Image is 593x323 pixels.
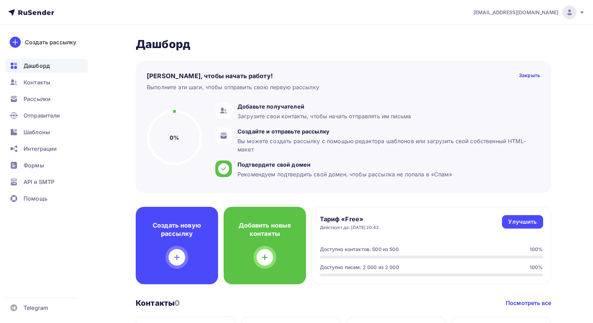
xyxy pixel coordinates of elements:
div: Выполните эти шаги, чтобы отправить свою первую рассылку [147,83,319,91]
h4: Создать новую рассылку [147,221,207,238]
span: Рассылки [24,95,51,103]
div: Загрузите свои контакты, чтобы начать отправлять им письма [237,112,411,120]
div: 100% [530,246,543,253]
div: Доступно контактов: 500 из 500 [320,246,399,253]
span: Формы [24,161,44,169]
div: Вы можете создать рассылку с помощью редактора шаблонов или загрузить свой собственный HTML-макет [237,137,537,154]
a: Контакты [6,75,88,89]
a: Дашборд [6,59,88,73]
div: Добавьте получателей [237,102,411,111]
span: Шаблоны [24,128,50,136]
a: Формы [6,158,88,172]
a: [EMAIL_ADDRESS][DOMAIN_NAME] [474,6,585,19]
span: Интеграции [24,145,57,153]
span: Отправители [24,111,60,120]
a: Посмотреть все [506,299,551,307]
h4: [PERSON_NAME], чтобы начать работу! [147,72,273,80]
h3: Контакты [136,298,180,308]
div: Доступно писем: 2 000 из 2 000 [320,264,399,271]
span: API и SMTP [24,178,54,186]
span: 0 [174,298,180,307]
a: Рассылки [6,92,88,106]
div: Создайте и отправьте рассылку [237,127,537,136]
h4: Тариф «Free» [320,215,379,223]
div: Создать рассылку [25,38,76,46]
h5: 0% [170,133,179,142]
a: Отправители [6,109,88,122]
div: Закрыть [519,72,540,80]
div: Рекомендуем подтвердить свой домен, чтобы рассылка не попала в «Спам» [237,170,452,178]
span: Telegram [24,304,48,312]
span: Дашборд [24,62,50,70]
a: Шаблоны [6,125,88,139]
h2: Дашборд [136,37,551,51]
div: 100% [530,264,543,271]
span: Помощь [24,194,47,203]
div: Улучшить [508,218,537,226]
h4: Добавить новые контакты [235,221,295,238]
div: Действует до: [DATE] 20:43 [320,225,379,230]
span: [EMAIL_ADDRESS][DOMAIN_NAME] [474,9,558,16]
div: Подтвердите свой домен [237,160,452,169]
span: Контакты [24,78,50,86]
